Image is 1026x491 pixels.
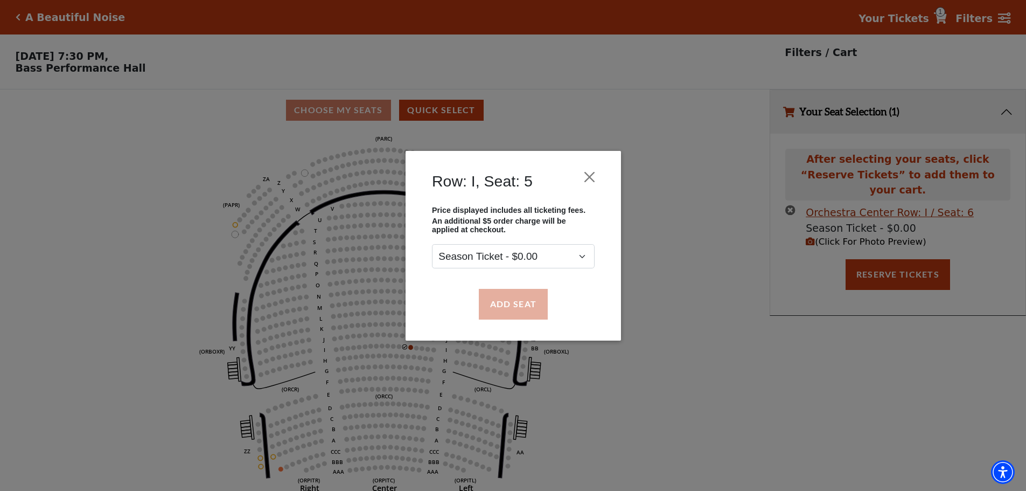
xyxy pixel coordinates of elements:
[432,205,595,214] p: Price displayed includes all ticketing fees.
[478,289,547,319] button: Add Seat
[432,217,595,234] p: An additional $5 order charge will be applied at checkout.
[579,167,599,187] button: Close
[432,172,533,190] h4: Row: I, Seat: 5
[991,460,1015,484] div: Accessibility Menu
